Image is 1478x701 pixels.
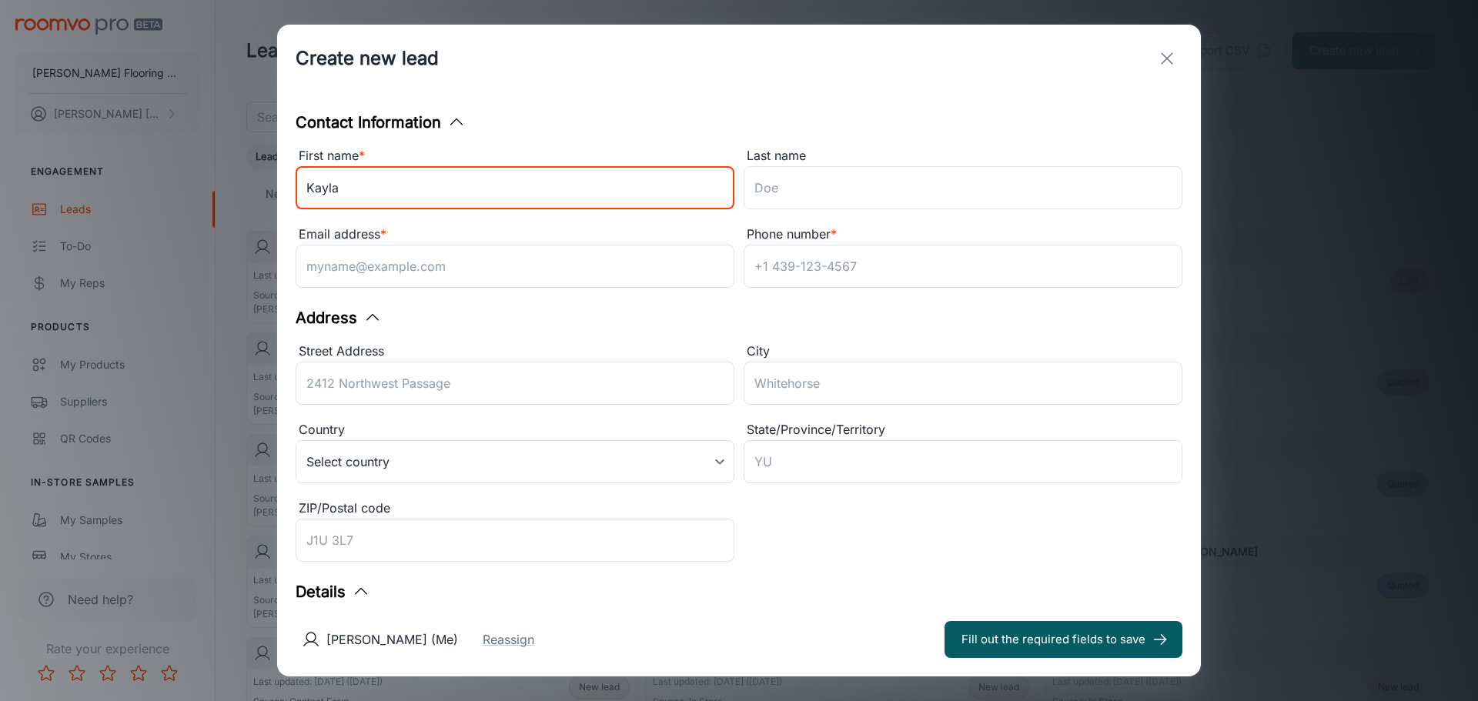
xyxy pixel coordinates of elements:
[296,166,734,209] input: John
[744,420,1182,440] div: State/Province/Territory
[744,146,1182,166] div: Last name
[744,440,1182,483] input: YU
[744,245,1182,288] input: +1 439-123-4567
[296,519,734,562] input: J1U 3L7
[296,146,734,166] div: First name
[296,580,370,603] button: Details
[1152,43,1182,74] button: exit
[744,166,1182,209] input: Doe
[296,306,382,329] button: Address
[744,362,1182,405] input: Whitehorse
[483,630,534,649] button: Reassign
[296,499,734,519] div: ZIP/Postal code
[744,342,1182,362] div: City
[296,225,734,245] div: Email address
[326,630,458,649] p: [PERSON_NAME] (Me)
[296,45,439,72] h1: Create new lead
[296,420,734,440] div: Country
[296,342,734,362] div: Street Address
[744,225,1182,245] div: Phone number
[296,245,734,288] input: myname@example.com
[296,111,466,134] button: Contact Information
[945,621,1182,658] button: Fill out the required fields to save
[296,362,734,405] input: 2412 Northwest Passage
[296,440,734,483] div: Select country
